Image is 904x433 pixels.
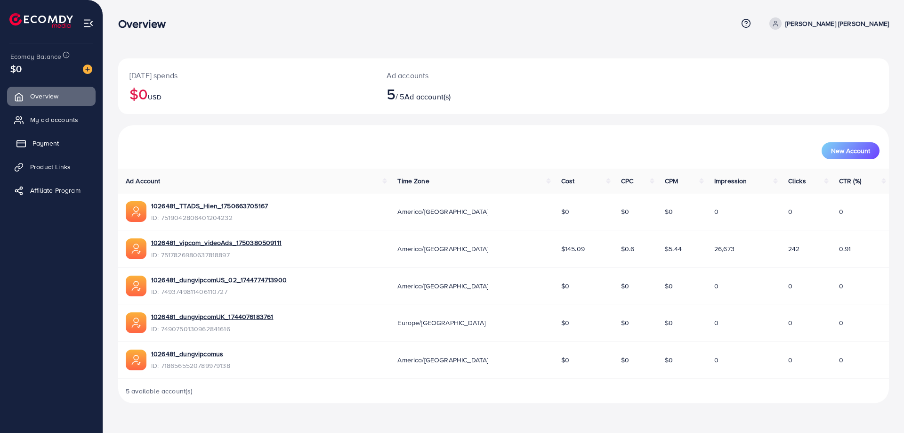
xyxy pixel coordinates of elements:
span: $0 [561,281,569,291]
button: New Account [822,142,880,159]
span: 0 [839,281,843,291]
span: 0 [839,355,843,365]
span: $5.44 [665,244,682,253]
span: CPM [665,176,678,186]
img: menu [83,18,94,29]
span: 0 [788,355,792,365]
img: ic-ads-acc.e4c84228.svg [126,238,146,259]
span: CPC [621,176,633,186]
span: 0 [714,281,718,291]
span: 0 [839,207,843,216]
span: Ad account(s) [404,91,451,102]
span: USD [148,92,161,102]
p: Ad accounts [387,70,557,81]
span: $0 [561,318,569,327]
span: Overview [30,91,58,101]
span: 242 [788,244,799,253]
a: My ad accounts [7,110,96,129]
span: $0 [665,355,673,365]
img: image [83,65,92,74]
span: ID: 7186565520789979138 [151,361,230,370]
a: [PERSON_NAME] [PERSON_NAME] [766,17,889,30]
span: Clicks [788,176,806,186]
a: Product Links [7,157,96,176]
span: 0.91 [839,244,851,253]
span: 5 [387,83,395,105]
span: 0 [788,318,792,327]
span: Time Zone [397,176,429,186]
span: Europe/[GEOGRAPHIC_DATA] [397,318,485,327]
span: ID: 7493749811406110727 [151,287,287,296]
span: 26,673 [714,244,734,253]
span: America/[GEOGRAPHIC_DATA] [397,244,488,253]
span: $0 [665,281,673,291]
p: [PERSON_NAME] [PERSON_NAME] [785,18,889,29]
img: logo [9,13,73,28]
span: Impression [714,176,747,186]
span: ID: 7490750130962841616 [151,324,273,334]
span: $0.6 [621,244,635,253]
span: New Account [831,147,870,154]
h3: Overview [118,17,173,31]
span: 0 [788,281,792,291]
img: ic-ads-acc.e4c84228.svg [126,312,146,333]
a: Affiliate Program [7,181,96,200]
a: 1026481_dungvipcomUK_1744076183761 [151,312,273,321]
img: ic-ads-acc.e4c84228.svg [126,350,146,370]
span: CTR (%) [839,176,861,186]
span: $0 [621,207,629,216]
h2: $0 [129,85,364,103]
a: 1026481_dungvipcomus [151,349,223,359]
img: ic-ads-acc.e4c84228.svg [126,276,146,296]
span: America/[GEOGRAPHIC_DATA] [397,355,488,365]
span: Affiliate Program [30,186,81,195]
span: America/[GEOGRAPHIC_DATA] [397,207,488,216]
span: $0 [665,318,673,327]
span: America/[GEOGRAPHIC_DATA] [397,281,488,291]
a: 1026481_dungvipcomUS_02_1744774713900 [151,275,287,285]
img: ic-ads-acc.e4c84228.svg [126,201,146,222]
span: 0 [714,355,718,365]
a: 1026481_TTADS_Hien_1750663705167 [151,201,268,211]
span: $0 [561,207,569,216]
span: 0 [714,207,718,216]
p: [DATE] spends [129,70,364,81]
span: 0 [714,318,718,327]
span: 0 [839,318,843,327]
span: My ad accounts [30,115,78,124]
span: Product Links [30,162,71,172]
span: $0 [561,355,569,365]
span: ID: 7519042806401204232 [151,213,268,222]
span: $0 [621,355,629,365]
span: $0 [10,62,22,75]
h2: / 5 [387,85,557,103]
span: Payment [32,139,59,148]
span: Ecomdy Balance [10,52,61,61]
span: $145.09 [561,244,585,253]
span: 5 available account(s) [126,386,193,396]
a: Overview [7,87,96,106]
span: Cost [561,176,575,186]
a: Payment [7,134,96,153]
span: $0 [621,281,629,291]
span: $0 [665,207,673,216]
span: 0 [788,207,792,216]
span: ID: 7517826980637818897 [151,250,282,260]
span: $0 [621,318,629,327]
a: 1026481_vipcom_videoAds_1750380509111 [151,238,282,247]
span: Ad Account [126,176,161,186]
